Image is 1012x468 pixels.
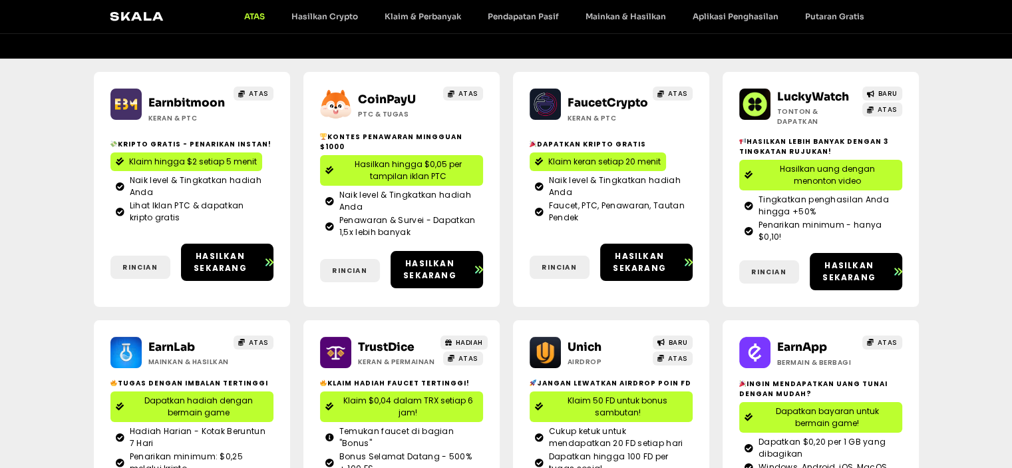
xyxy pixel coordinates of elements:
[548,156,661,167] font: Klaim keran setiap 20 menit
[568,395,667,418] font: Klaim 50 FD untuk bonus sambutan!
[669,338,688,348] font: BARU
[777,357,852,367] font: Bermain & Berbagi
[249,89,269,99] font: ATAS
[320,391,483,422] a: Klaim $0,04 dalam TRX setiap 6 jam!
[862,336,902,350] a: ATAS
[549,174,681,198] font: Naik level & Tingkatkan hadiah Anda
[440,336,488,350] a: HADIAH
[530,379,536,386] img: 🚀
[181,244,273,281] a: Hasilkan sekarang
[234,87,273,101] a: ATAS
[600,244,693,281] a: Hasilkan sekarang
[776,405,879,429] font: Dapatkan bayaran untuk bermain game!
[613,250,666,274] font: Hasilkan sekarang
[537,378,691,388] font: Jangan lewatkan airdrop poin Fd
[792,11,878,21] a: Putaran Gratis
[358,109,409,119] font: ptc & Tugas
[234,336,273,350] a: ATAS
[739,380,746,387] img: 🎉
[878,338,898,348] font: ATAS
[810,253,902,290] a: Hasilkan sekarang
[231,11,878,21] nav: Menu
[118,139,271,149] font: Kripto gratis - Penarikan instan!
[358,357,435,367] font: Keran & Permainan
[568,340,601,354] a: Unich
[456,338,483,348] font: HADIAH
[458,353,478,363] font: ATAS
[339,425,454,449] font: Temukan faucet di bagian "Bonus"
[118,378,268,388] font: Tugas dengan imbalan tertinggi
[385,11,461,21] font: Klaim & Perbanyak
[194,250,247,274] font: Hasilkan sekarang
[568,113,617,123] font: Keran & PTC
[291,11,358,21] font: Hasilkan Crypto
[130,200,244,223] font: Lihat Iklan PTC & dapatkan kripto gratis
[148,340,195,354] a: EarnLab
[320,379,327,386] img: 🔥
[148,113,198,123] font: Keran & PTC
[739,402,902,433] a: Dapatkan bayaran untuk bermain game!
[129,156,257,167] font: Klaim hingga $2 setiap 5 menit
[759,219,882,242] font: Penarikan minimum - hanya $0,10!
[110,391,273,422] a: Dapatkan hadiah dengan bermain game
[110,9,164,23] a: Skala
[530,152,666,171] a: Klaim keran setiap 20 menit
[110,152,262,171] a: Klaim hingga $2 setiap 5 menit
[805,11,864,21] font: Putaran Gratis
[679,11,792,21] a: Aplikasi Penghasilan
[339,189,471,212] font: Naik level & Tingkatkan hadiah Anda
[144,395,253,418] font: Dapatkan hadiah dengan bermain game
[777,340,827,354] a: EarnApp
[355,158,462,182] font: Hasilkan hingga $0,05 per tampilan iklan PTC
[739,160,902,190] a: Hasilkan uang dengan menonton video
[751,267,786,277] font: Rincian
[110,256,170,279] a: Rincian
[327,378,470,388] font: Klaim hadiah faucet tertinggi!
[878,105,898,115] font: ATAS
[572,11,679,21] a: Mainkan & Hasilkan
[862,87,902,101] a: BARU
[878,89,898,99] font: BARU
[458,89,478,99] font: ATAS
[530,391,693,422] a: Klaim 50 FD untuk bonus sambutan!
[148,96,225,110] a: Earnbitmoon
[668,89,688,99] font: ATAS
[371,11,474,21] a: Klaim & Perbanyak
[739,260,799,284] a: Rincian
[332,266,367,276] font: Rincian
[110,140,117,147] img: 💸
[549,200,685,223] font: Faucet, PTC, Penawaran, Tautan Pendek
[530,140,536,147] img: 🎉
[488,11,559,21] font: Pendapatan Pasif
[231,11,278,21] a: ATAS
[343,395,473,418] font: Klaim $0,04 dalam TRX setiap 6 jam!
[148,357,229,367] font: Mainkan & Hasilkan
[862,103,902,117] a: ATAS
[549,425,683,449] font: Cukup ketuk untuk mendapatkan 20 FD setiap hari
[130,174,261,198] font: Naik level & Tingkatkan hadiah Anda
[320,132,462,152] font: Kontes Penawaran Mingguan $1000
[130,425,265,449] font: Hadiah Harian - Kotak Beruntun 7 Hari
[780,163,875,186] font: Hasilkan uang dengan menonton video
[443,87,483,101] a: ATAS
[759,194,889,217] font: Tingkatkan penghasilan Anda hingga +50%
[586,11,666,21] font: Mainkan & Hasilkan
[249,338,269,348] font: ATAS
[403,258,456,281] font: Hasilkan sekarang
[759,436,886,459] font: Dapatkan $0,20 per 1 GB yang dibagikan
[568,357,602,367] font: Airdrop
[653,336,693,350] a: BARU
[391,251,483,288] a: Hasilkan sekarang
[693,11,778,21] font: Aplikasi Penghasilan
[537,139,646,149] font: Dapatkan kripto gratis
[568,96,648,110] font: FaucetCrypto
[358,93,416,107] font: CoinPayU
[122,262,157,272] font: Rincian
[358,340,415,354] a: TrustDice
